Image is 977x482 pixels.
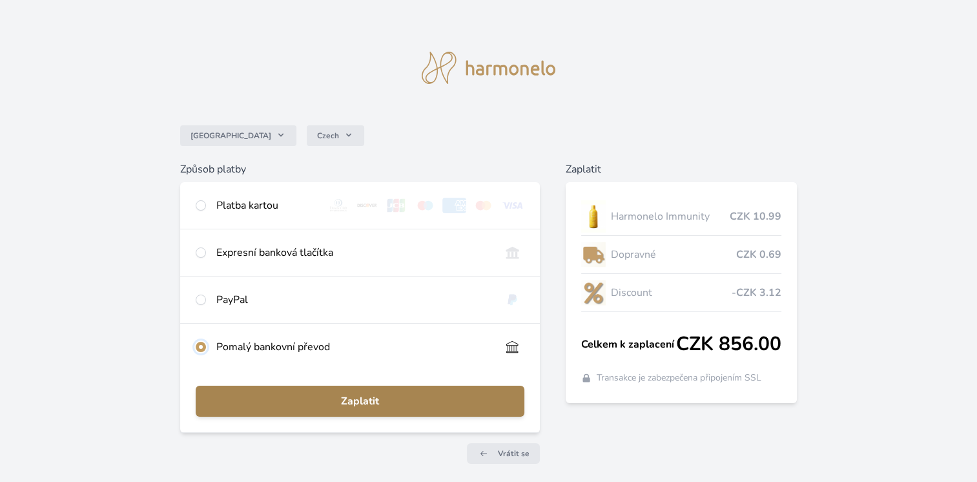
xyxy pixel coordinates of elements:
[196,386,524,417] button: Zaplatit
[180,125,296,146] button: [GEOGRAPHIC_DATA]
[384,198,408,213] img: jcb.svg
[676,333,781,356] span: CZK 856.00
[422,52,556,84] img: logo.svg
[611,285,732,300] span: Discount
[216,198,316,213] div: Platba kartou
[327,198,351,213] img: diners.svg
[500,339,524,355] img: bankTransfer_IBAN.svg
[413,198,437,213] img: maestro.svg
[206,393,514,409] span: Zaplatit
[307,125,364,146] button: Czech
[467,443,540,464] a: Vrátit se
[581,200,606,233] img: IMMUNITY_se_stinem_x-lo.jpg
[180,162,540,177] h6: Způsob platby
[190,131,271,141] span: [GEOGRAPHIC_DATA]
[736,247,781,262] span: CZK 0.69
[216,292,490,308] div: PayPal
[216,245,490,260] div: Expresní banková tlačítka
[597,372,761,384] span: Transakce je zabezpečena připojením SSL
[500,292,524,308] img: paypal.svg
[732,285,781,300] span: -CZK 3.12
[317,131,339,141] span: Czech
[581,337,676,352] span: Celkem k zaplacení
[611,209,730,224] span: Harmonelo Immunity
[500,245,524,260] img: onlineBanking_CZ.svg
[581,277,606,309] img: discount-lo.png
[216,339,490,355] div: Pomalý bankovní převod
[471,198,495,213] img: mc.svg
[566,162,797,177] h6: Zaplatit
[498,448,530,459] span: Vrátit se
[581,238,606,271] img: delivery-lo.png
[500,198,524,213] img: visa.svg
[611,247,736,262] span: Dopravné
[730,209,781,224] span: CZK 10.99
[355,198,379,213] img: discover.svg
[442,198,466,213] img: amex.svg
